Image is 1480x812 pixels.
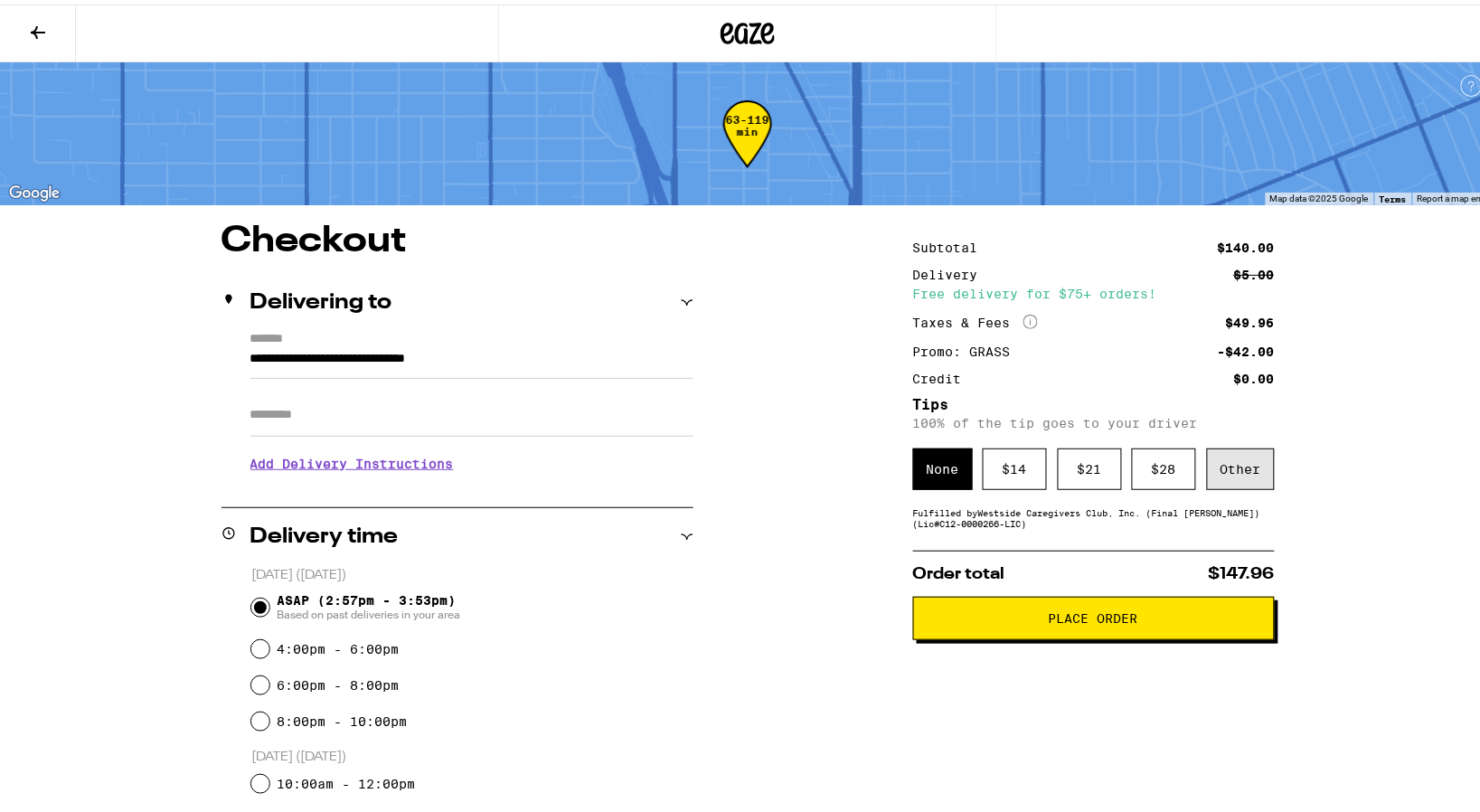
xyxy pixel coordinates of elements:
span: ASAP (2:57pm - 3:53pm) [277,589,460,618]
span: Place Order [1049,608,1138,620]
div: Credit [913,368,975,381]
div: Delivery [913,264,991,277]
p: [DATE] ([DATE]) [251,744,693,761]
h2: Delivering to [250,288,392,309]
span: Order total [913,562,1005,578]
div: $0.00 [1234,368,1275,381]
div: $ 14 [983,444,1047,486]
h1: Checkout [222,219,693,255]
label: 8:00pm - 10:00pm [277,710,407,724]
label: 6:00pm - 8:00pm [277,674,399,688]
div: $49.96 [1226,312,1275,325]
p: We'll contact you at [PHONE_NUMBER] when we arrive [250,480,693,495]
h5: Tips [913,393,1275,408]
div: Other [1207,444,1275,486]
button: Place Order [913,592,1275,636]
span: Based on past deliveries in your area [277,603,460,618]
p: 100% of the tip goes to your driver [913,411,1275,426]
div: $ 28 [1132,444,1196,486]
p: [DATE] ([DATE]) [251,562,693,580]
label: 4:00pm - 6:00pm [277,637,399,652]
span: $147.96 [1209,562,1275,578]
div: Free delivery for $75+ orders! [913,283,1275,296]
div: Taxes & Fees [913,310,1038,326]
h2: Delivery time [250,522,399,543]
div: $5.00 [1234,264,1275,277]
div: Promo: GRASS [913,341,1023,354]
h3: Add Delivery Instructions [250,439,693,480]
div: $ 21 [1058,444,1122,486]
div: -$42.00 [1218,341,1275,354]
label: 10:00am - 12:00pm [277,772,415,787]
a: Terms [1380,189,1407,200]
div: Subtotal [913,237,991,250]
div: Fulfilled by Westside Caregivers Club, Inc. (Final [PERSON_NAME]) (Lic# C12-0000266-LIC ) [913,503,1275,524]
div: None [913,444,973,486]
div: $140.00 [1218,237,1275,250]
a: Open this area in Google Maps (opens a new window) [5,177,64,201]
span: Map data ©2025 Google [1270,189,1369,199]
span: Hi. Need any help? [11,13,130,27]
div: 63-119 min [723,109,772,177]
img: Google [5,177,64,201]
